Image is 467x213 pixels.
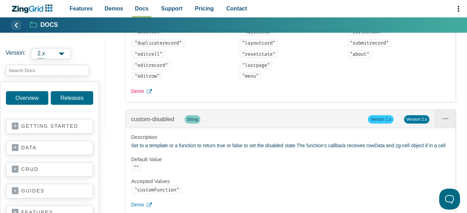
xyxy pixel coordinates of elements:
[70,4,93,13] span: Features
[195,4,214,13] span: Pricing
[131,87,144,96] span: Demo
[347,39,391,47] code: "submitrecord"
[12,166,87,173] a: crud
[240,72,261,80] code: "menu"
[51,91,93,105] a: Releases
[185,115,200,124] span: String
[240,61,272,69] code: "lastpage"
[12,144,87,151] a: data
[135,4,148,13] span: Docs
[30,21,58,29] a: Docs
[6,65,89,76] input: search input
[132,72,162,80] code: "editrow"
[404,115,429,124] span: Version 2.x
[6,48,99,59] label: Versions
[131,134,450,141] h4: Description
[132,50,165,58] code: "editcell"
[131,201,144,209] span: Demo
[240,39,278,47] code: "layoutcard"
[132,186,182,194] code: "customFunction"
[131,87,450,96] a: Demo
[131,142,450,150] p: Set to a template or a function to return true or false to set the disabled state The function's ...
[131,201,450,209] a: Demo
[132,61,170,69] code: "editrecord"
[439,189,460,210] iframe: Help Scout Beacon - Open
[131,116,174,123] a: custom-disabled
[131,156,450,163] h4: Default Value
[161,4,182,13] span: Support
[12,188,87,195] a: guides
[368,115,393,124] span: Version 1.x
[12,123,87,130] a: getting started
[6,48,26,59] span: Version:
[105,4,123,13] span: Demos
[226,4,247,13] span: Contact
[132,39,184,47] code: "duplicaterecord"
[240,50,278,58] code: "resetstate"
[131,178,450,185] h4: Accepted Values
[11,5,56,13] a: ZingChart Logo. Click to return to the homepage
[131,164,142,172] code: ""
[6,91,48,105] a: Overview
[347,50,372,58] code: "about"
[40,22,58,28] strong: Docs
